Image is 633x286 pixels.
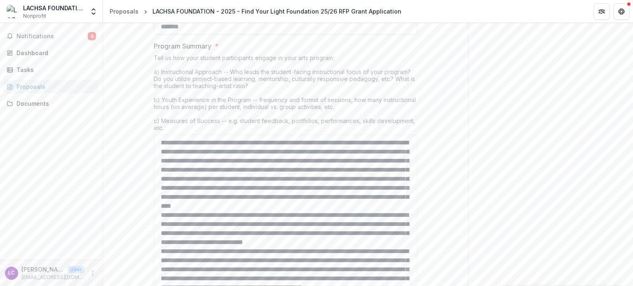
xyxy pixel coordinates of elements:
p: [EMAIL_ADDRESS][DOMAIN_NAME] [21,274,84,281]
span: 4 [88,32,96,40]
span: Notifications [16,33,88,40]
button: Open entity switcher [88,3,99,20]
div: Lisa Cassandra [8,270,15,276]
button: Notifications4 [3,30,99,43]
img: LACHSA FOUNDATION [7,5,20,18]
div: Proposals [16,82,93,91]
p: User [68,266,84,273]
button: Get Help [613,3,630,20]
div: Documents [16,99,93,108]
a: Proposals [106,5,142,17]
button: Partners [593,3,610,20]
div: LACHSA FOUNDATION - 2025 - Find Your Light Foundation 25/26 RFP Grant Application [152,7,401,16]
div: Dashboard [16,49,93,57]
button: More [88,268,98,278]
nav: breadcrumb [106,5,405,17]
div: Tasks [16,65,93,74]
div: LACHSA FOUNDATION [23,4,84,12]
div: Tell us how your student participants engage in your arts program: a) Instructional Approach -- W... [154,54,417,135]
span: Nonprofit [23,12,46,20]
a: Documents [3,97,99,110]
p: [PERSON_NAME] [PERSON_NAME] [21,265,64,274]
div: Proposals [110,7,138,16]
a: Tasks [3,63,99,77]
p: Program Summary [154,41,211,51]
a: Dashboard [3,46,99,60]
a: Proposals [3,80,99,93]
